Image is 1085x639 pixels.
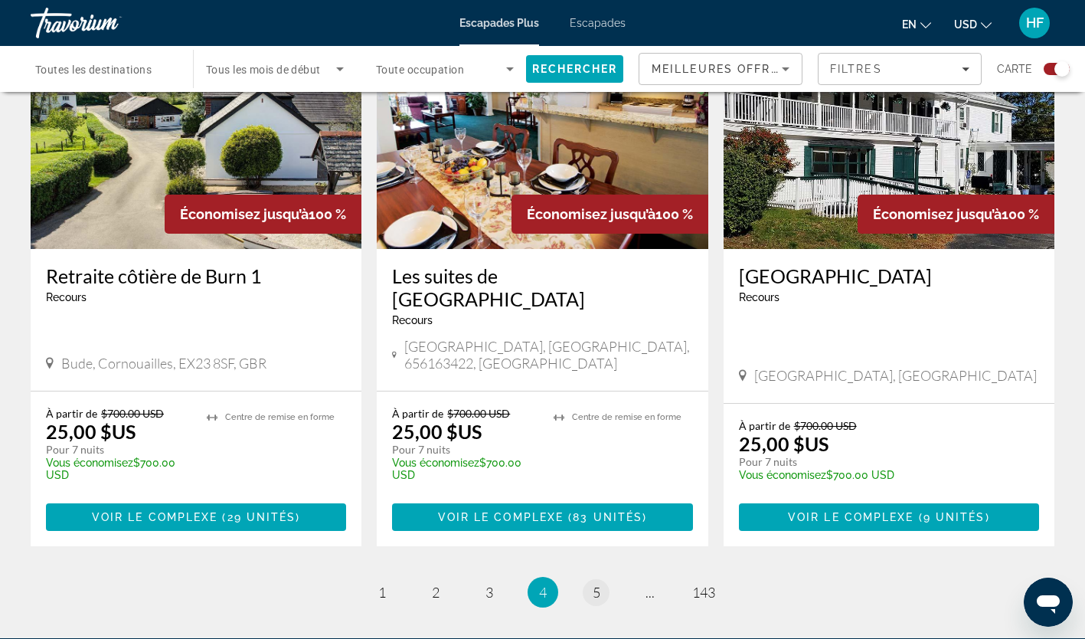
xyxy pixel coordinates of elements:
[46,407,97,420] span: À partir de
[954,13,992,35] button: Changer de devise
[923,511,985,523] span: 9 unités
[392,420,482,443] font: 25,00 $US
[31,577,1054,608] nav: Pagination
[954,18,977,31] span: USD
[1015,7,1054,39] button: Menu utilisateur
[46,264,346,287] a: Retraite côtière de Burn 1
[392,457,521,481] font: $700.00 USD
[35,64,152,76] span: Toutes les destinations
[652,63,787,75] span: Meilleures offres
[392,407,443,420] span: À partir de
[873,206,1002,222] span: Économisez jusqu’à
[902,18,917,31] span: en
[392,503,692,531] button: Voir le complexe(83 unités)
[376,64,464,76] span: Toute occupation
[101,407,164,420] span: $700.00 USD
[997,58,1032,80] span: Carte
[432,584,440,601] span: 2
[692,584,715,601] span: 143
[392,457,479,469] span: Vous économisez
[46,291,87,303] span: Recours
[739,469,826,481] span: Vous économisez
[570,17,626,29] a: Escapades
[902,13,931,35] button: Changer la langue
[739,469,894,481] font: $700.00 USD
[46,503,346,531] button: Voir le complexe(29 unités)
[739,291,779,303] span: Recours
[858,195,1054,234] div: 100 %
[392,264,692,310] a: Les suites de [GEOGRAPHIC_DATA]
[539,584,547,601] span: 4
[511,195,708,234] div: 100 %
[61,355,266,372] span: Bude, Cornouailles, EX23 8SF, GBR
[564,511,647,523] span: ( )
[459,17,539,29] a: Escapades Plus
[645,584,655,601] span: ...
[447,407,510,420] span: $700.00 USD
[818,53,982,85] button: Filtres
[739,455,1024,469] p: Pour 7 nuits
[572,412,681,422] span: Centre de remise en forme
[1026,15,1044,31] span: HF
[225,412,335,422] span: Centre de remise en forme
[392,443,538,457] p: Pour 7 nuits
[35,61,173,79] input: Sélectionnez la destination
[485,584,493,601] span: 3
[377,4,708,249] img: Les suites de Fall Creek
[532,63,618,75] span: Rechercher
[92,511,218,523] span: Voir le complexe
[31,3,184,43] a: Travorium
[739,503,1039,531] button: Voir le complexe(9 unités)
[46,420,136,443] font: 25,00 $US
[180,206,309,222] span: Économisez jusqu’à
[378,584,386,601] span: 1
[392,314,433,326] span: Recours
[206,64,321,76] span: Tous les mois de début
[46,457,175,481] font: $700.00 USD
[724,4,1054,249] img: Le Windrifter Resort
[830,63,882,75] span: Filtres
[227,511,296,523] span: 29 unités
[652,60,789,78] mat-select: Trier par
[739,419,790,432] span: À partir de
[46,443,191,457] p: Pour 7 nuits
[914,511,990,523] span: ( )
[739,432,828,455] font: 25,00 $US
[593,584,600,601] span: 5
[31,4,361,249] img: Retraite côtière de Burn 1
[1024,578,1073,627] iframe: Bouton de lancement de la fenêtre de messagerie
[739,264,1039,287] a: [GEOGRAPHIC_DATA]
[165,195,361,234] div: 100 %
[788,511,914,523] span: Voir le complexe
[217,511,300,523] span: ( )
[794,419,857,432] span: $700.00 USD
[404,338,693,372] span: [GEOGRAPHIC_DATA], [GEOGRAPHIC_DATA], 656163422, [GEOGRAPHIC_DATA]
[573,511,642,523] span: 83 unités
[526,55,623,83] button: Rechercher
[46,457,133,469] span: Vous économisez
[438,511,564,523] span: Voir le complexe
[754,367,1037,384] span: [GEOGRAPHIC_DATA], [GEOGRAPHIC_DATA]
[527,206,655,222] span: Économisez jusqu’à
